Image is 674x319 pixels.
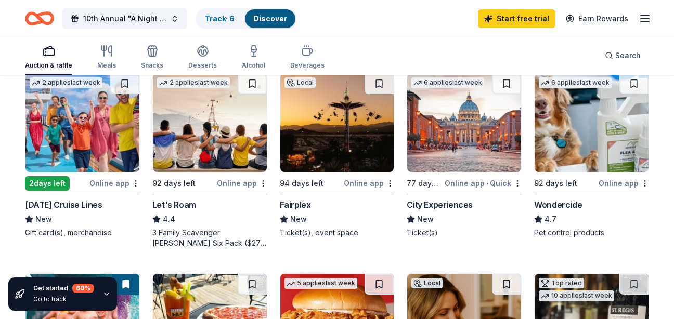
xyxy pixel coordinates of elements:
[445,177,522,190] div: Online app Quick
[290,61,325,70] div: Beverages
[407,73,521,172] img: Image for City Experiences
[25,198,102,211] div: [DATE] Cruise Lines
[478,9,555,28] a: Start free trial
[97,41,116,75] button: Meals
[411,77,484,88] div: 6 applies last week
[534,177,577,190] div: 92 days left
[25,41,72,75] button: Auction & raffle
[62,8,187,29] button: 10th Annual "A Night of Giving Back"
[280,73,394,172] img: Image for Fairplex
[597,45,649,66] button: Search
[280,228,395,238] div: Ticket(s), event space
[33,284,94,293] div: Get started
[89,177,140,190] div: Online app
[83,12,166,25] span: 10th Annual "A Night of Giving Back"
[35,213,52,225] span: New
[141,61,163,70] div: Snacks
[407,228,522,238] div: Ticket(s)
[25,228,140,238] div: Gift card(s), merchandise
[280,73,395,238] a: Image for FairplexLocal94 days leftOnline appFairplexNewTicket(s), event space
[72,284,94,293] div: 60 %
[157,77,230,88] div: 2 applies last week
[344,177,394,190] div: Online app
[280,198,311,211] div: Fairplex
[545,213,556,225] span: 4.7
[205,14,235,23] a: Track· 6
[615,49,641,62] span: Search
[152,73,267,248] a: Image for Let's Roam2 applieslast week92 days leftOnline appLet's Roam4.43 Family Scavenger [PERS...
[141,41,163,75] button: Snacks
[280,177,323,190] div: 94 days left
[25,61,72,70] div: Auction & raffle
[407,73,522,238] a: Image for City Experiences6 applieslast week77 days leftOnline app•QuickCity ExperiencesNewTicket(s)
[539,77,612,88] div: 6 applies last week
[196,8,296,29] button: Track· 6Discover
[242,61,265,70] div: Alcohol
[25,73,140,238] a: Image for Carnival Cruise Lines2 applieslast week2days leftOnline app[DATE] Cruise LinesNewGift c...
[253,14,287,23] a: Discover
[242,41,265,75] button: Alcohol
[152,177,196,190] div: 92 days left
[188,61,217,70] div: Desserts
[290,41,325,75] button: Beverages
[599,177,649,190] div: Online app
[539,290,614,301] div: 10 applies last week
[97,61,116,70] div: Meals
[290,213,307,225] span: New
[217,177,267,190] div: Online app
[417,213,434,225] span: New
[535,73,649,172] img: Image for Wondercide
[407,198,473,211] div: City Experiences
[486,179,488,188] span: •
[534,73,649,238] a: Image for Wondercide6 applieslast week92 days leftOnline appWondercide4.7Pet control products
[152,198,196,211] div: Let's Roam
[25,6,54,31] a: Home
[25,176,70,191] div: 2 days left
[284,278,357,289] div: 5 applies last week
[25,73,139,172] img: Image for Carnival Cruise Lines
[534,198,582,211] div: Wondercide
[539,278,584,288] div: Top rated
[152,228,267,248] div: 3 Family Scavenger [PERSON_NAME] Six Pack ($270 Value), 2 Date Night Scavenger [PERSON_NAME] Two ...
[534,228,649,238] div: Pet control products
[163,213,175,225] span: 4.4
[30,77,102,88] div: 2 applies last week
[33,295,94,303] div: Go to track
[560,9,634,28] a: Earn Rewards
[188,41,217,75] button: Desserts
[407,177,443,190] div: 77 days left
[153,73,267,172] img: Image for Let's Roam
[284,77,316,88] div: Local
[411,278,443,288] div: Local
